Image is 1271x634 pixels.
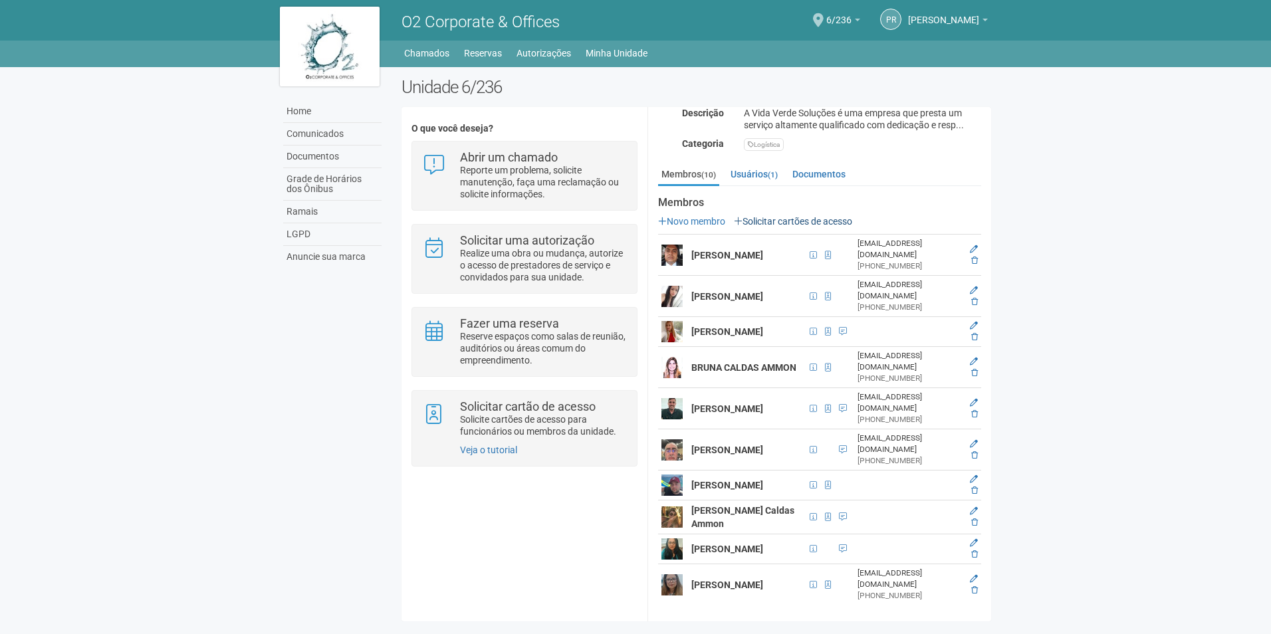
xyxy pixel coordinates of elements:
[404,44,449,62] a: Chamados
[826,17,860,27] a: 6/236
[422,235,626,283] a: Solicitar uma autorização Realize uma obra ou mudança, autorize o acesso de prestadores de serviç...
[768,170,778,179] small: (1)
[858,350,958,373] div: [EMAIL_ADDRESS][DOMAIN_NAME]
[460,399,596,413] strong: Solicitar cartão de acesso
[661,286,683,307] img: user.png
[661,538,683,560] img: user.png
[661,321,683,342] img: user.png
[734,216,852,227] a: Solicitar cartões de acesso
[971,585,978,595] a: Excluir membro
[971,550,978,559] a: Excluir membro
[283,223,382,246] a: LGPD
[464,44,502,62] a: Reservas
[858,279,958,302] div: [EMAIL_ADDRESS][DOMAIN_NAME]
[970,286,978,295] a: Editar membro
[691,445,763,455] strong: [PERSON_NAME]
[858,302,958,313] div: [PHONE_NUMBER]
[460,164,627,200] p: Reporte um problema, solicite manutenção, faça uma reclamação ou solicite informações.
[971,409,978,419] a: Excluir membro
[858,391,958,414] div: [EMAIL_ADDRESS][DOMAIN_NAME]
[858,373,958,384] div: [PHONE_NUMBER]
[661,439,683,461] img: user.png
[858,261,958,272] div: [PHONE_NUMBER]
[691,505,794,529] strong: [PERSON_NAME] Caldas Ammon
[283,246,382,268] a: Anuncie sua marca
[744,138,784,151] div: Logística
[402,77,991,97] h2: Unidade 6/236
[691,544,763,554] strong: [PERSON_NAME]
[283,123,382,146] a: Comunicados
[283,201,382,223] a: Ramais
[402,13,560,31] span: O2 Corporate & Offices
[734,107,991,131] div: A Vida Verde Soluções é uma empresa que presta um serviço altamente qualificado com dedicação e r...
[970,506,978,516] a: Editar membro
[460,247,627,283] p: Realize uma obra ou mudança, autorize o acesso de prestadores de serviço e convidados para sua un...
[880,9,901,30] a: PR
[283,168,382,201] a: Grade de Horários dos Ônibus
[826,2,852,25] span: 6/236
[460,445,517,455] a: Veja o tutorial
[460,413,627,437] p: Solicite cartões de acesso para funcionários ou membros da unidade.
[971,368,978,377] a: Excluir membro
[422,152,626,200] a: Abrir um chamado Reporte um problema, solicite manutenção, faça uma reclamação ou solicite inform...
[727,164,781,184] a: Usuários(1)
[908,17,988,27] a: [PERSON_NAME]
[908,2,979,25] span: PATRÍCIA REGINA COELHO DOS SANTOS
[789,164,849,184] a: Documentos
[460,316,559,330] strong: Fazer uma reserva
[691,291,763,302] strong: [PERSON_NAME]
[661,475,683,496] img: user.png
[283,146,382,168] a: Documentos
[970,398,978,407] a: Editar membro
[658,164,719,186] a: Membros(10)
[691,326,763,337] strong: [PERSON_NAME]
[460,150,558,164] strong: Abrir um chamado
[858,568,958,590] div: [EMAIL_ADDRESS][DOMAIN_NAME]
[422,318,626,366] a: Fazer uma reserva Reserve espaços como salas de reunião, auditórios ou áreas comum do empreendime...
[971,332,978,342] a: Excluir membro
[280,7,380,86] img: logo.jpg
[970,439,978,449] a: Editar membro
[971,297,978,306] a: Excluir membro
[691,362,796,373] strong: BRUNA CALDAS AMMON
[970,357,978,366] a: Editar membro
[422,401,626,437] a: Solicitar cartão de acesso Solicite cartões de acesso para funcionários ou membros da unidade.
[586,44,647,62] a: Minha Unidade
[691,480,763,490] strong: [PERSON_NAME]
[661,245,683,266] img: user.png
[691,580,763,590] strong: [PERSON_NAME]
[691,403,763,414] strong: [PERSON_NAME]
[682,108,724,118] strong: Descrição
[283,100,382,123] a: Home
[971,486,978,495] a: Excluir membro
[971,518,978,527] a: Excluir membro
[970,538,978,548] a: Editar membro
[858,433,958,455] div: [EMAIL_ADDRESS][DOMAIN_NAME]
[460,330,627,366] p: Reserve espaços como salas de reunião, auditórios ou áreas comum do empreendimento.
[661,574,683,595] img: user.png
[858,590,958,601] div: [PHONE_NUMBER]
[691,250,763,261] strong: [PERSON_NAME]
[661,506,683,528] img: user.png
[970,574,978,583] a: Editar membro
[460,233,594,247] strong: Solicitar uma autorização
[658,216,725,227] a: Novo membro
[858,414,958,425] div: [PHONE_NUMBER]
[682,138,724,149] strong: Categoria
[971,451,978,460] a: Excluir membro
[970,475,978,484] a: Editar membro
[658,197,981,209] strong: Membros
[858,238,958,261] div: [EMAIL_ADDRESS][DOMAIN_NAME]
[970,321,978,330] a: Editar membro
[411,124,637,134] h4: O que você deseja?
[858,455,958,467] div: [PHONE_NUMBER]
[517,44,571,62] a: Autorizações
[970,245,978,254] a: Editar membro
[661,357,683,378] img: user.png
[701,170,716,179] small: (10)
[971,256,978,265] a: Excluir membro
[661,398,683,419] img: user.png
